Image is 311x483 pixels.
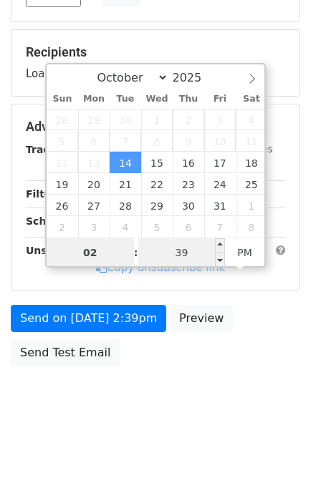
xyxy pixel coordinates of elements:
span: Tue [110,94,141,104]
span: October 23, 2025 [173,173,204,195]
input: Minute [138,238,226,267]
span: September 29, 2025 [78,109,110,130]
span: September 30, 2025 [110,109,141,130]
span: Wed [141,94,173,104]
span: October 28, 2025 [110,195,141,216]
span: Sat [236,94,267,104]
strong: Tracking [26,144,74,155]
span: November 1, 2025 [236,195,267,216]
span: October 5, 2025 [47,130,78,152]
strong: Schedule [26,215,77,227]
span: October 21, 2025 [110,173,141,195]
span: October 20, 2025 [78,173,110,195]
span: October 10, 2025 [204,130,236,152]
span: October 27, 2025 [78,195,110,216]
span: October 2, 2025 [173,109,204,130]
span: October 11, 2025 [236,130,267,152]
span: October 9, 2025 [173,130,204,152]
span: October 7, 2025 [110,130,141,152]
a: Send on [DATE] 2:39pm [11,305,166,332]
span: Thu [173,94,204,104]
span: October 19, 2025 [47,173,78,195]
span: October 29, 2025 [141,195,173,216]
span: November 3, 2025 [78,216,110,238]
span: Sun [47,94,78,104]
h5: Recipients [26,44,285,60]
span: October 25, 2025 [236,173,267,195]
span: October 6, 2025 [78,130,110,152]
iframe: Chat Widget [239,414,311,483]
span: October 18, 2025 [236,152,267,173]
span: November 6, 2025 [173,216,204,238]
span: November 7, 2025 [204,216,236,238]
span: October 22, 2025 [141,173,173,195]
span: Click to toggle [225,238,264,267]
span: October 26, 2025 [47,195,78,216]
span: October 30, 2025 [173,195,204,216]
span: Fri [204,94,236,104]
span: November 2, 2025 [47,216,78,238]
span: October 13, 2025 [78,152,110,173]
span: October 8, 2025 [141,130,173,152]
strong: Filters [26,188,62,200]
span: Mon [78,94,110,104]
span: October 17, 2025 [204,152,236,173]
span: November 4, 2025 [110,216,141,238]
span: : [134,238,138,267]
span: October 14, 2025 [110,152,141,173]
span: October 16, 2025 [173,152,204,173]
span: October 31, 2025 [204,195,236,216]
a: Preview [170,305,233,332]
div: Loading... [26,44,285,82]
span: September 28, 2025 [47,109,78,130]
span: November 8, 2025 [236,216,267,238]
a: Send Test Email [11,339,120,366]
span: October 15, 2025 [141,152,173,173]
span: October 12, 2025 [47,152,78,173]
strong: Unsubscribe [26,245,96,256]
input: Year [168,71,220,84]
span: October 4, 2025 [236,109,267,130]
a: Copy unsubscribe link [96,261,225,274]
h5: Advanced [26,119,285,135]
span: October 3, 2025 [204,109,236,130]
span: October 24, 2025 [204,173,236,195]
span: October 1, 2025 [141,109,173,130]
input: Hour [47,238,134,267]
span: November 5, 2025 [141,216,173,238]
